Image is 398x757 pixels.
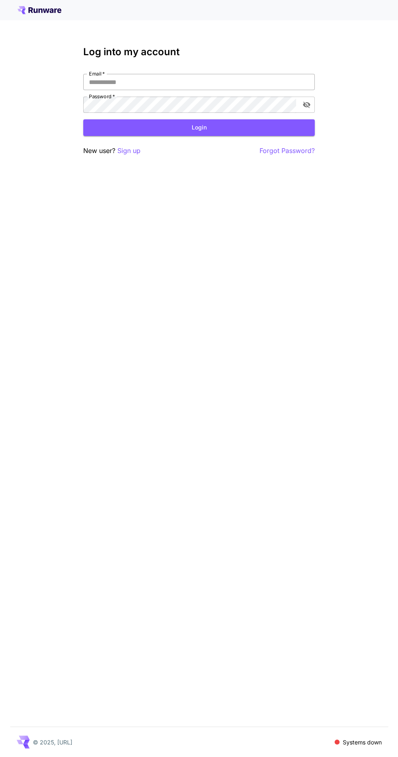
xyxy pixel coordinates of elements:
[117,146,141,156] button: Sign up
[343,738,382,746] p: Systems down
[89,93,115,100] label: Password
[83,146,141,156] p: New user?
[33,738,72,746] p: © 2025, [URL]
[89,70,105,77] label: Email
[260,146,315,156] button: Forgot Password?
[83,46,315,58] h3: Log into my account
[83,119,315,136] button: Login
[299,97,314,112] button: toggle password visibility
